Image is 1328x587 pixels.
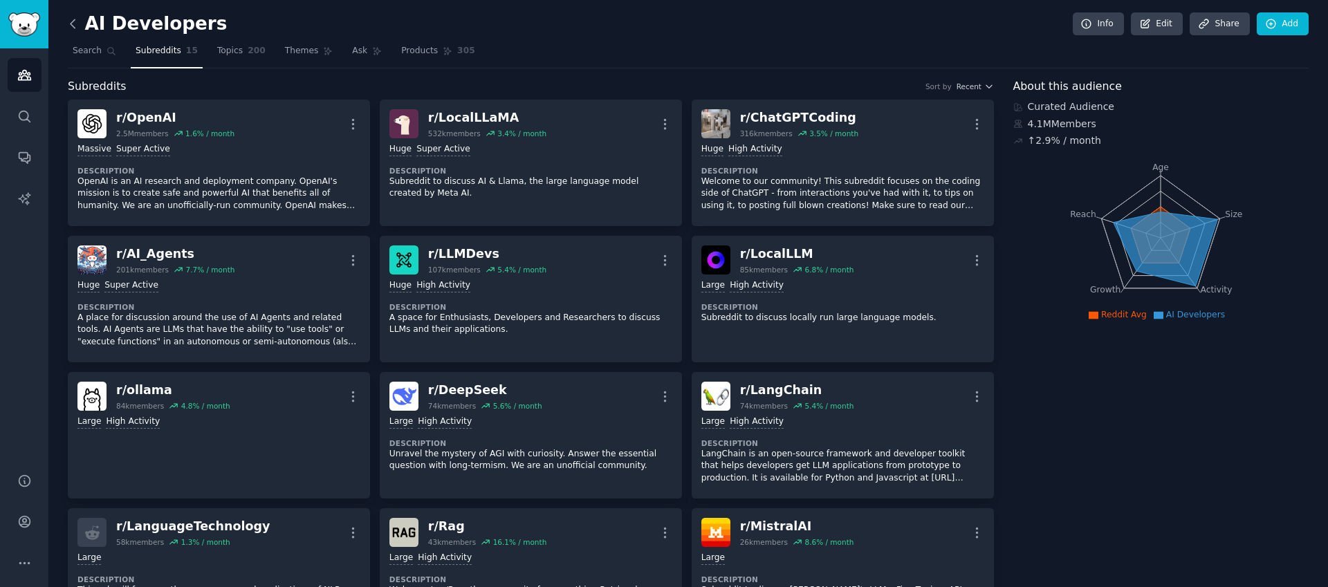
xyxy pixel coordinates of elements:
a: DeepSeekr/DeepSeek74kmembers5.6% / monthLargeHigh ActivityDescriptionUnravel the mystery of AGI w... [380,372,682,499]
dt: Description [389,166,672,176]
img: LangChain [701,382,730,411]
a: ollamar/ollama84kmembers4.8% / monthLargeHigh Activity [68,372,370,499]
a: LocalLLMr/LocalLLM85kmembers6.8% / monthLargeHigh ActivityDescriptionSubreddit to discuss locally... [692,236,994,362]
div: Super Active [416,143,470,156]
div: 85k members [740,265,788,274]
h2: AI Developers [68,13,227,35]
div: 5.4 % / month [804,401,854,411]
div: Large [77,552,101,565]
img: LocalLLM [701,245,730,274]
div: r/ Rag [428,518,546,535]
dt: Description [77,575,360,584]
dt: Description [77,166,360,176]
div: Large [701,552,725,565]
div: Huge [77,279,100,292]
dt: Description [701,302,984,312]
div: 1.3 % / month [181,537,230,547]
div: 1.6 % / month [185,129,234,138]
div: r/ DeepSeek [428,382,542,399]
span: Recent [957,82,981,91]
span: Subreddits [68,78,127,95]
img: OpenAI [77,109,107,138]
div: 58k members [116,537,164,547]
dt: Description [77,302,360,312]
a: Info [1073,12,1124,36]
p: Subreddit to discuss AI & Llama, the large language model created by Meta AI. [389,176,672,200]
div: 201k members [116,265,169,274]
img: AI_Agents [77,245,107,274]
div: r/ LocalLLaMA [428,109,546,127]
img: DeepSeek [389,382,418,411]
a: Products305 [396,40,479,68]
a: Ask [347,40,387,68]
div: High Activity [728,143,782,156]
a: Edit [1131,12,1183,36]
div: 3.5 % / month [809,129,858,138]
span: 305 [457,45,475,57]
a: Topics200 [212,40,270,68]
tspan: Reach [1070,209,1096,218]
div: 3.4 % / month [497,129,546,138]
a: Subreddits15 [131,40,203,68]
a: AI_Agentsr/AI_Agents201kmembers7.7% / monthHugeSuper ActiveDescriptionA place for discussion arou... [68,236,370,362]
tspan: Activity [1200,285,1232,295]
div: r/ MistralAI [740,518,854,535]
a: LLMDevsr/LLMDevs107kmembers5.4% / monthHugeHigh ActivityDescriptionA space for Enthusiasts, Devel... [380,236,682,362]
div: 43k members [428,537,476,547]
div: Huge [389,279,412,292]
div: 74k members [740,401,788,411]
img: LocalLLaMA [389,109,418,138]
a: ChatGPTCodingr/ChatGPTCoding316kmembers3.5% / monthHugeHigh ActivityDescriptionWelcome to our com... [692,100,994,226]
span: Products [401,45,438,57]
span: Subreddits [136,45,181,57]
img: ollama [77,382,107,411]
div: Large [701,416,725,429]
p: A space for Enthusiasts, Developers and Researchers to discuss LLMs and their applications. [389,312,672,336]
a: Share [1190,12,1249,36]
div: High Activity [418,552,472,565]
div: High Activity [106,416,160,429]
img: GummySearch logo [8,12,40,37]
div: 107k members [428,265,481,274]
div: 316k members [740,129,793,138]
div: Huge [701,143,723,156]
tspan: Size [1225,209,1242,218]
div: Super Active [116,143,170,156]
div: Sort by [925,82,952,91]
span: Reddit Avg [1101,310,1147,319]
dt: Description [389,575,672,584]
span: Ask [352,45,367,57]
a: LocalLLaMAr/LocalLLaMA532kmembers3.4% / monthHugeSuper ActiveDescriptionSubreddit to discuss AI &... [380,100,682,226]
div: r/ AI_Agents [116,245,234,263]
div: 4.8 % / month [181,401,230,411]
dt: Description [389,438,672,448]
span: 200 [248,45,266,57]
img: MistralAI [701,518,730,547]
div: High Activity [416,279,470,292]
tspan: Growth [1090,285,1120,295]
span: Search [73,45,102,57]
span: Topics [217,45,243,57]
tspan: Age [1152,162,1169,172]
div: r/ LangChain [740,382,854,399]
div: 5.6 % / month [493,401,542,411]
div: Huge [389,143,412,156]
div: High Activity [418,416,472,429]
img: ChatGPTCoding [701,109,730,138]
div: 4.1M Members [1013,117,1309,131]
p: Subreddit to discuss locally run large language models. [701,312,984,324]
div: 2.5M members [116,129,169,138]
p: A place for discussion around the use of AI Agents and related tools. AI Agents are LLMs that hav... [77,312,360,348]
p: OpenAI is an AI research and deployment company. OpenAI's mission is to create safe and powerful ... [77,176,360,212]
a: LangChainr/LangChain74kmembers5.4% / monthLargeHigh ActivityDescriptionLangChain is an open-sourc... [692,372,994,499]
div: 16.1 % / month [493,537,547,547]
div: 5.4 % / month [497,265,546,274]
div: r/ LLMDevs [428,245,546,263]
span: About this audience [1013,78,1122,95]
p: Welcome to our community! This subreddit focuses on the coding side of ChatGPT - from interaction... [701,176,984,212]
a: Add [1257,12,1309,36]
div: High Activity [730,416,784,429]
div: 26k members [740,537,788,547]
div: 6.8 % / month [804,265,854,274]
div: 7.7 % / month [185,265,234,274]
